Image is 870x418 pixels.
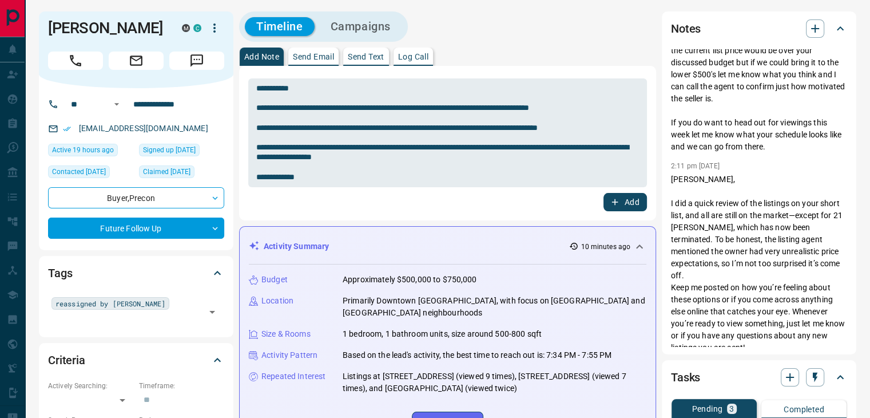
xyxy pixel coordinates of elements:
[63,125,71,133] svg: Email Verified
[48,165,133,182] div: Tue Oct 07 2025
[784,405,824,413] p: Completed
[671,368,700,387] h2: Tasks
[261,295,293,307] p: Location
[398,53,428,61] p: Log Call
[261,274,288,286] p: Budget
[79,124,208,133] a: [EMAIL_ADDRESS][DOMAIN_NAME]
[343,370,646,395] p: Listings at [STREET_ADDRESS] (viewed 9 times), [STREET_ADDRESS] (viewed 7 times), and [GEOGRAPHIC...
[319,17,402,36] button: Campaigns
[244,53,279,61] p: Add Note
[48,264,72,282] h2: Tags
[52,166,106,178] span: Contacted [DATE]
[343,274,476,286] p: Approximately $500,000 to $750,000
[139,144,224,160] div: Sat Jan 13 2018
[143,166,190,178] span: Claimed [DATE]
[245,17,315,36] button: Timeline
[48,144,133,160] div: Mon Oct 13 2025
[261,349,317,361] p: Activity Pattern
[343,349,611,361] p: Based on the lead's activity, the best time to reach out is: 7:34 PM - 7:55 PM
[671,364,847,391] div: Tasks
[343,328,542,340] p: 1 bedroom, 1 bathroom units, size around 500-800 sqft
[110,97,124,111] button: Open
[293,53,334,61] p: Send Email
[55,298,165,309] span: reassigned by [PERSON_NAME]
[729,405,734,413] p: 3
[671,15,847,42] div: Notes
[249,236,646,257] div: Activity Summary10 minutes ago
[671,173,847,378] p: [PERSON_NAME], I did a quick review of the listings on your short list, and all are still on the ...
[182,24,190,32] div: mrloft.ca
[48,52,103,70] span: Call
[671,19,701,38] h2: Notes
[48,187,224,208] div: Buyer , Precon
[603,193,647,211] button: Add
[139,165,224,182] div: Thu Sep 19 2024
[348,53,384,61] p: Send Text
[52,144,114,156] span: Active 19 hours ago
[671,162,720,170] p: 2:11 pm [DATE]
[204,304,220,320] button: Open
[143,144,196,156] span: Signed up [DATE]
[48,351,85,369] h2: Criteria
[264,240,329,253] p: Activity Summary
[139,381,224,391] p: Timeframe:
[169,52,224,70] span: Message
[48,259,224,287] div: Tags
[109,52,164,70] span: Email
[193,24,201,32] div: condos.ca
[48,19,165,37] h1: [PERSON_NAME]
[48,346,224,374] div: Criteria
[692,405,722,413] p: Pending
[343,295,646,319] p: Primarily Downtown [GEOGRAPHIC_DATA], with focus on [GEOGRAPHIC_DATA] and [GEOGRAPHIC_DATA] neigh...
[581,242,630,252] p: 10 minutes ago
[261,328,311,340] p: Size & Rooms
[48,218,224,239] div: Future Follow Up
[48,381,133,391] p: Actively Searching:
[261,370,325,382] p: Repeated Interest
